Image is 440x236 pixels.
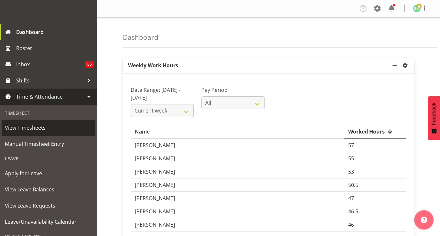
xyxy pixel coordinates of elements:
[348,155,354,162] span: 55
[2,198,95,214] a: View Leave Requests
[16,59,85,69] span: Inbox
[2,214,95,230] a: Leave/Unavailability Calendar
[16,76,84,85] span: Shifts
[131,165,344,178] td: [PERSON_NAME]
[348,142,354,149] span: 57
[131,139,344,152] td: [PERSON_NAME]
[131,152,344,165] td: [PERSON_NAME]
[131,86,194,102] label: Date Range: [DATE] - [DATE]
[5,168,92,178] span: Apply for Leave
[348,208,358,215] span: 46.5
[348,221,354,228] span: 46
[131,205,344,218] td: [PERSON_NAME]
[135,128,150,135] span: Name
[123,58,391,73] p: Weekly Work Hours
[5,185,92,194] span: View Leave Balances
[131,192,344,205] td: [PERSON_NAME]
[16,27,94,37] span: Dashboard
[5,201,92,210] span: View Leave Requests
[348,128,385,135] span: Worked Hours
[348,168,354,175] span: 53
[85,61,94,68] span: 85
[2,181,95,198] a: View Leave Balances
[348,181,358,188] span: 50.5
[2,165,95,181] a: Apply for Leave
[348,195,354,202] span: 47
[131,218,344,231] td: [PERSON_NAME]
[2,120,95,136] a: View Timesheets
[413,5,421,12] img: bryan-humprhries1167.jpg
[5,217,92,227] span: Leave/Unavailability Calendar
[431,102,437,125] span: Feedback
[2,106,95,120] div: Timesheet
[401,61,412,69] a: settings
[5,123,92,133] span: View Timesheets
[2,136,95,152] a: Manual Timesheet Entry
[16,92,84,102] span: Time & Attendance
[2,152,95,165] div: Leave
[5,139,92,149] span: Manual Timesheet Entry
[131,178,344,192] td: [PERSON_NAME]
[391,58,401,73] a: minimize
[16,43,94,53] span: Roster
[123,34,158,41] h4: Dashboard
[201,86,264,94] label: Pay Period
[421,217,427,223] img: help-xxl-2.png
[428,96,440,140] button: Feedback - Show survey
